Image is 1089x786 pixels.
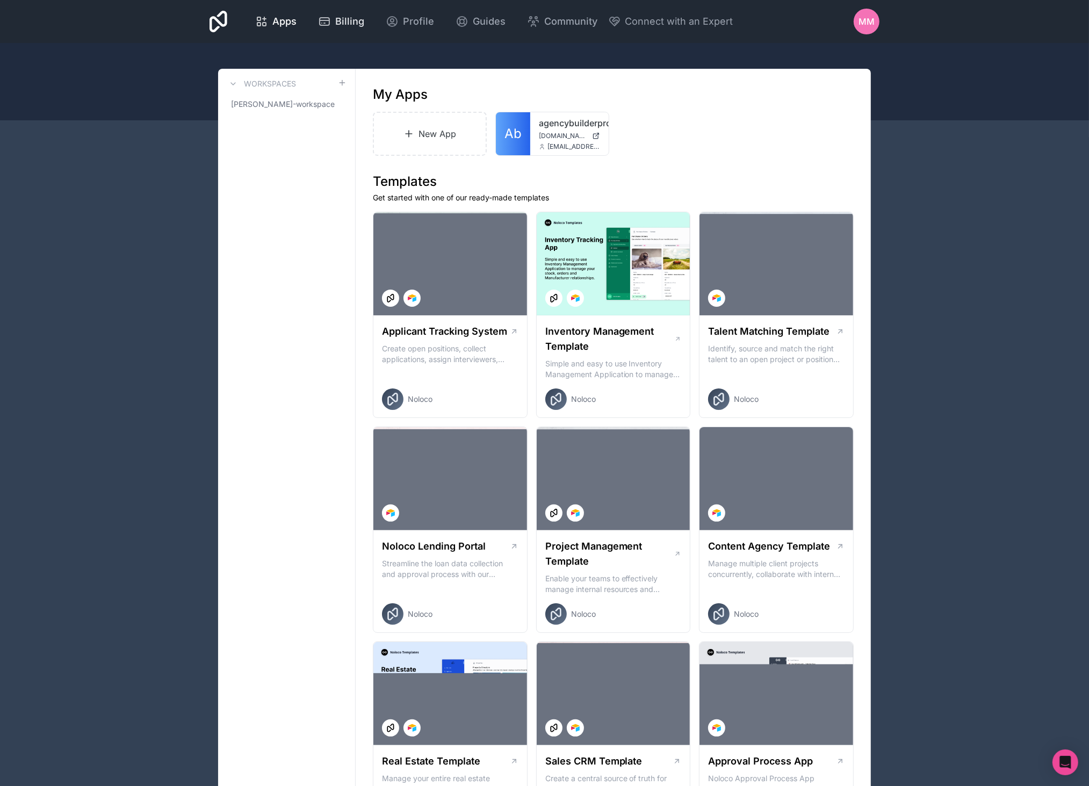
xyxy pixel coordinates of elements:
a: [DOMAIN_NAME] [539,132,600,140]
p: Manage multiple client projects concurrently, collaborate with internal and external stakeholders... [708,558,845,580]
img: Airtable Logo [408,724,416,732]
h1: Sales CRM Template [545,754,643,769]
a: [PERSON_NAME]-workspace [227,95,347,114]
h1: Inventory Management Template [545,324,674,354]
div: Open Intercom Messenger [1052,749,1078,775]
a: New App [373,112,487,156]
h1: Approval Process App [708,754,813,769]
h1: Noloco Lending Portal [382,539,486,554]
h1: Applicant Tracking System [382,324,507,339]
a: agencybuilderpro [539,117,600,129]
h1: Real Estate Template [382,754,480,769]
span: Guides [473,14,506,29]
h1: My Apps [373,86,428,103]
a: Ab [496,112,530,155]
img: Airtable Logo [571,294,580,302]
a: Guides [447,10,514,33]
a: Community [518,10,606,33]
a: Apps [247,10,305,33]
img: Airtable Logo [571,724,580,732]
span: Community [544,14,597,29]
span: Connect with an Expert [625,14,733,29]
span: Noloco [408,609,432,619]
p: Enable your teams to effectively manage internal resources and execute client projects on time. [545,573,682,595]
img: Airtable Logo [712,294,721,302]
span: [EMAIL_ADDRESS][DOMAIN_NAME] [547,142,600,151]
span: [DOMAIN_NAME] [539,132,588,140]
p: Get started with one of our ready-made templates [373,192,854,203]
span: Noloco [734,394,759,405]
p: Streamline the loan data collection and approval process with our Lending Portal template. [382,558,518,580]
img: Airtable Logo [386,509,395,517]
a: Profile [377,10,443,33]
span: Billing [335,14,364,29]
p: Simple and easy to use Inventory Management Application to manage your stock, orders and Manufact... [545,358,682,380]
img: Airtable Logo [712,509,721,517]
h1: Talent Matching Template [708,324,830,339]
span: Noloco [408,394,432,405]
p: Identify, source and match the right talent to an open project or position with our Talent Matchi... [708,343,845,365]
button: Connect with an Expert [608,14,733,29]
span: Noloco [734,609,759,619]
a: Billing [309,10,373,33]
h3: Workspaces [244,78,296,89]
span: Apps [272,14,297,29]
span: [PERSON_NAME]-workspace [231,99,335,110]
span: Noloco [571,394,596,405]
img: Airtable Logo [571,509,580,517]
a: Workspaces [227,77,296,90]
span: MM [859,15,875,28]
img: Airtable Logo [712,724,721,732]
span: Profile [403,14,434,29]
p: Create open positions, collect applications, assign interviewers, centralise candidate feedback a... [382,343,518,365]
img: Airtable Logo [408,294,416,302]
h1: Templates [373,173,854,190]
span: Noloco [571,609,596,619]
h1: Project Management Template [545,539,674,569]
h1: Content Agency Template [708,539,830,554]
span: Ab [504,125,522,142]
